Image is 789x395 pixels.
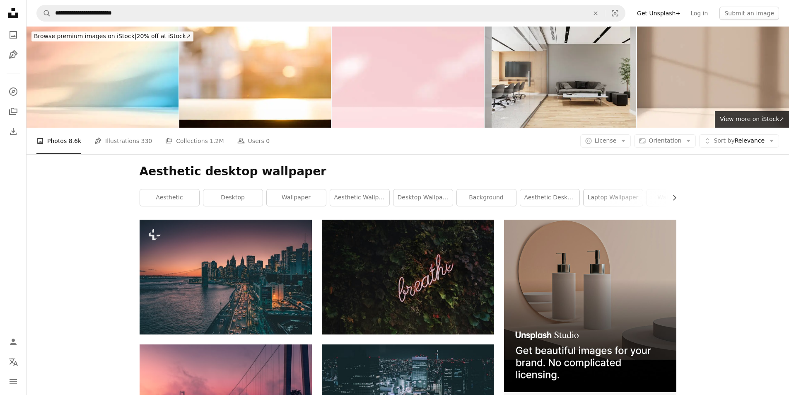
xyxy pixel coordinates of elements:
[605,5,625,21] button: Visual search
[719,7,779,20] button: Submit an image
[94,128,152,154] a: Illustrations 330
[322,220,494,334] img: Breathe neon signage
[37,5,51,21] button: Search Unsplash
[266,136,270,145] span: 0
[203,189,263,206] a: desktop
[140,164,676,179] h1: Aesthetic desktop wallpaper
[393,189,453,206] a: desktop wallpaper
[715,111,789,128] a: View more on iStock↗
[332,27,484,128] img: Empty pink colour room studio with sunlight effect shadow on the floor and wall for product prese...
[210,136,224,145] span: 1.2M
[5,354,22,370] button: Language
[5,373,22,390] button: Menu
[34,33,136,39] span: Browse premium images on iStock |
[632,7,685,20] a: Get Unsplash+
[457,189,516,206] a: background
[5,83,22,100] a: Explore
[685,7,713,20] a: Log in
[27,27,198,46] a: Browse premium images on iStock|20% off at iStock↗
[634,134,696,148] button: Orientation
[330,189,389,206] a: aesthetic wallpaper
[5,123,22,140] a: Download History
[322,273,494,281] a: Breathe neon signage
[31,32,193,41] div: 20% off at iStock ↗
[267,189,326,206] a: wallpaper
[5,334,22,350] a: Log in / Sign up
[584,189,643,206] a: laptop wallpaper
[237,128,270,154] a: Users 0
[720,116,784,122] span: View more on iStock ↗
[179,27,331,128] img: Empty wooden table in front of abstract blurred bokeh background of restaurant
[714,137,765,145] span: Relevance
[5,27,22,43] a: Photos
[714,137,734,144] span: Sort by
[5,46,22,63] a: Illustrations
[485,27,637,128] img: Modern Office Space With Lobby
[36,5,625,22] form: Find visuals sitewide
[27,27,179,128] img: Light Shadow Beige gold Blue Studio Room Background,Cream Yellow Summer on Table Product,Overlay ...
[165,128,224,154] a: Collections 1.2M
[595,137,617,144] span: License
[520,189,579,206] a: aesthetic desktop
[5,103,22,120] a: Collections
[667,189,676,206] button: scroll list to the right
[140,220,312,334] img: The Manhattan Bridge in the evening, USA
[580,134,631,148] button: License
[140,273,312,281] a: The Manhattan Bridge in the evening, USA
[140,189,199,206] a: aesthetic
[504,220,676,392] img: file-1715714113747-b8b0561c490eimage
[141,136,152,145] span: 330
[647,189,706,206] a: wallpaper 4k
[637,27,789,128] img: Background Beige Wall Studio with Shadow Leaves, light Cement floor Surface Texture Background,Em...
[586,5,605,21] button: Clear
[699,134,779,148] button: Sort byRelevance
[649,137,681,144] span: Orientation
